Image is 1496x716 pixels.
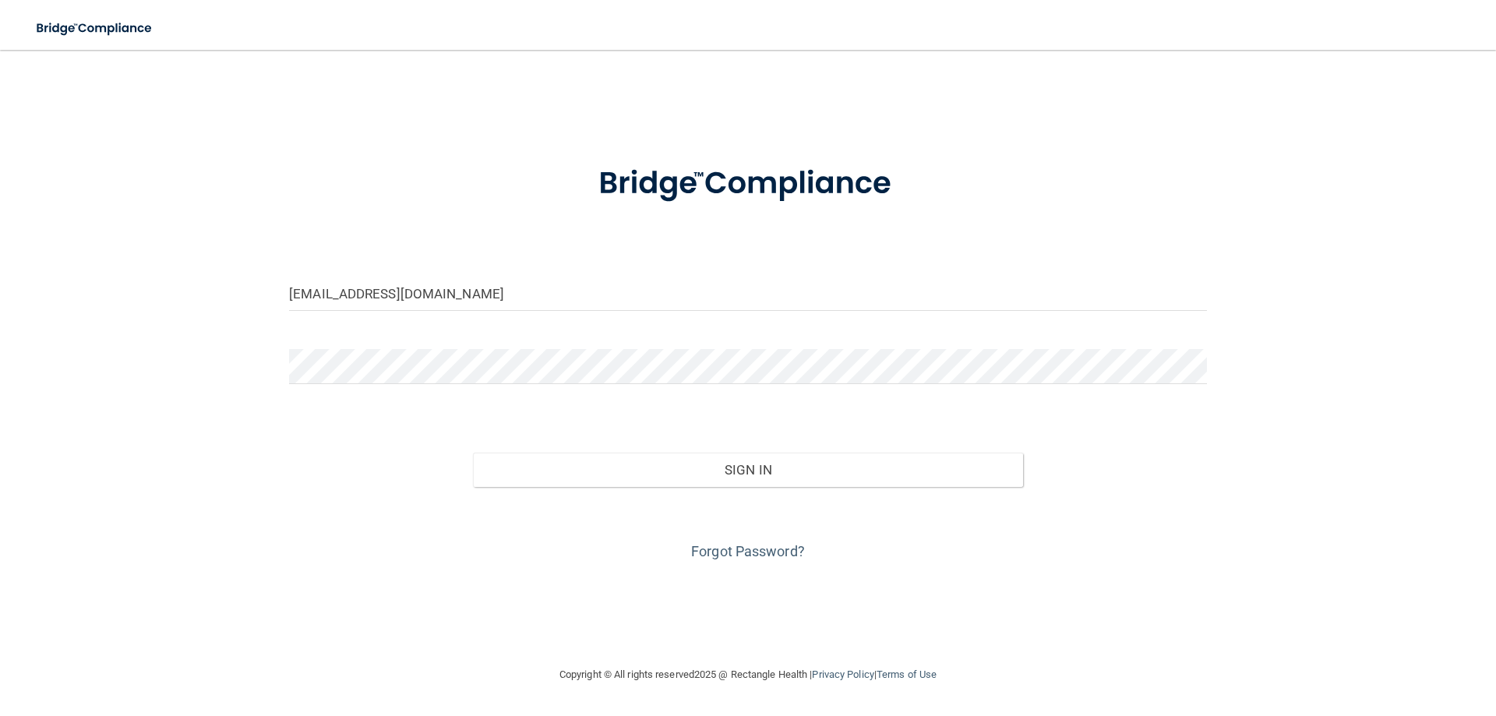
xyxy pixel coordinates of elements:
[23,12,167,44] img: bridge_compliance_login_screen.278c3ca4.svg
[877,668,937,680] a: Terms of Use
[473,453,1024,487] button: Sign In
[289,276,1207,311] input: Email
[812,668,873,680] a: Privacy Policy
[566,143,930,224] img: bridge_compliance_login_screen.278c3ca4.svg
[691,543,805,559] a: Forgot Password?
[464,650,1032,700] div: Copyright © All rights reserved 2025 @ Rectangle Health | |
